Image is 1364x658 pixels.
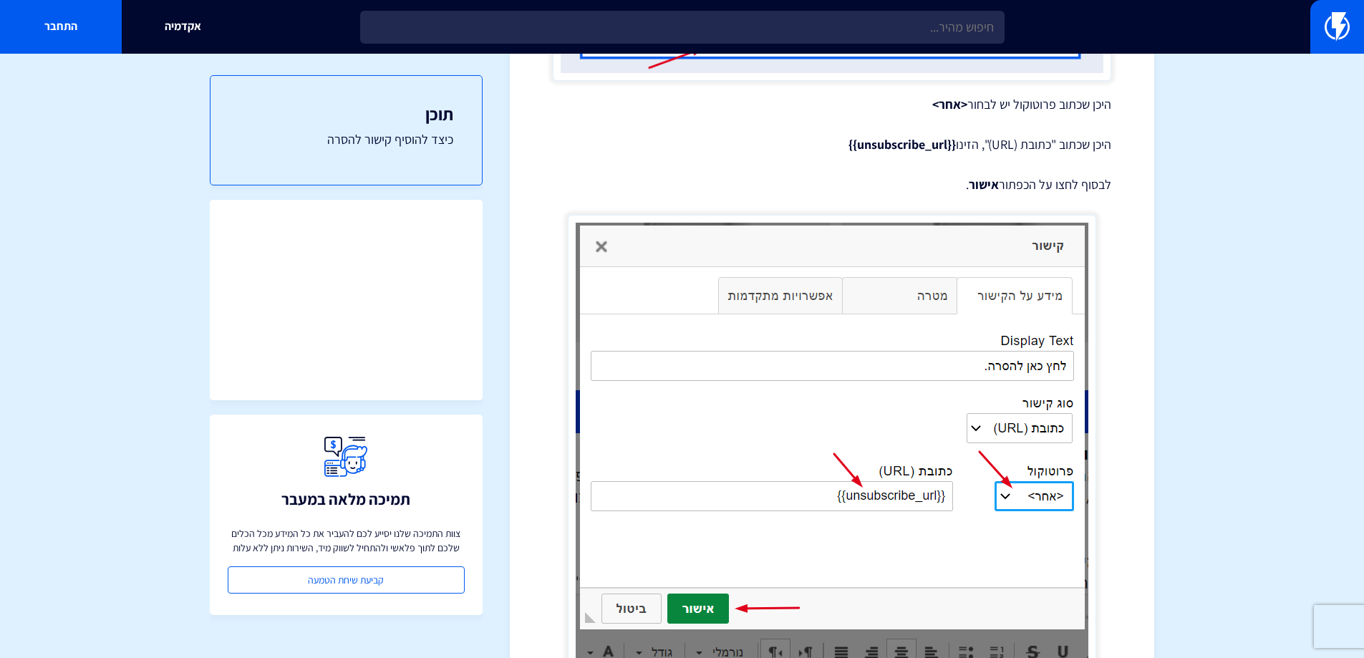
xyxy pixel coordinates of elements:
h3: תמיכה מלאה במעבר [281,490,410,508]
strong: אישור [969,176,999,193]
a: קביעת שיחת הטמעה [228,566,465,594]
input: חיפוש מהיר... [360,11,1005,44]
a: כיצד להוסיף קישור להסרה [239,130,453,149]
p: היכן שכתוב פרוטוקול יש לבחור [553,95,1111,114]
h3: תוכן [239,105,453,123]
p: לבסוף לחצו על הכפתור . [553,175,1111,194]
p: צוות התמיכה שלנו יסייע לכם להעביר את כל המידע מכל הכלים שלכם לתוך פלאשי ולהתחיל לשווק מיד, השירות... [228,526,465,555]
strong: <אחר> [932,96,967,112]
strong: {{unsubscribe_url}} [848,136,956,153]
p: היכן שכתוב "כתובת (URL)", הזינו [553,135,1111,154]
